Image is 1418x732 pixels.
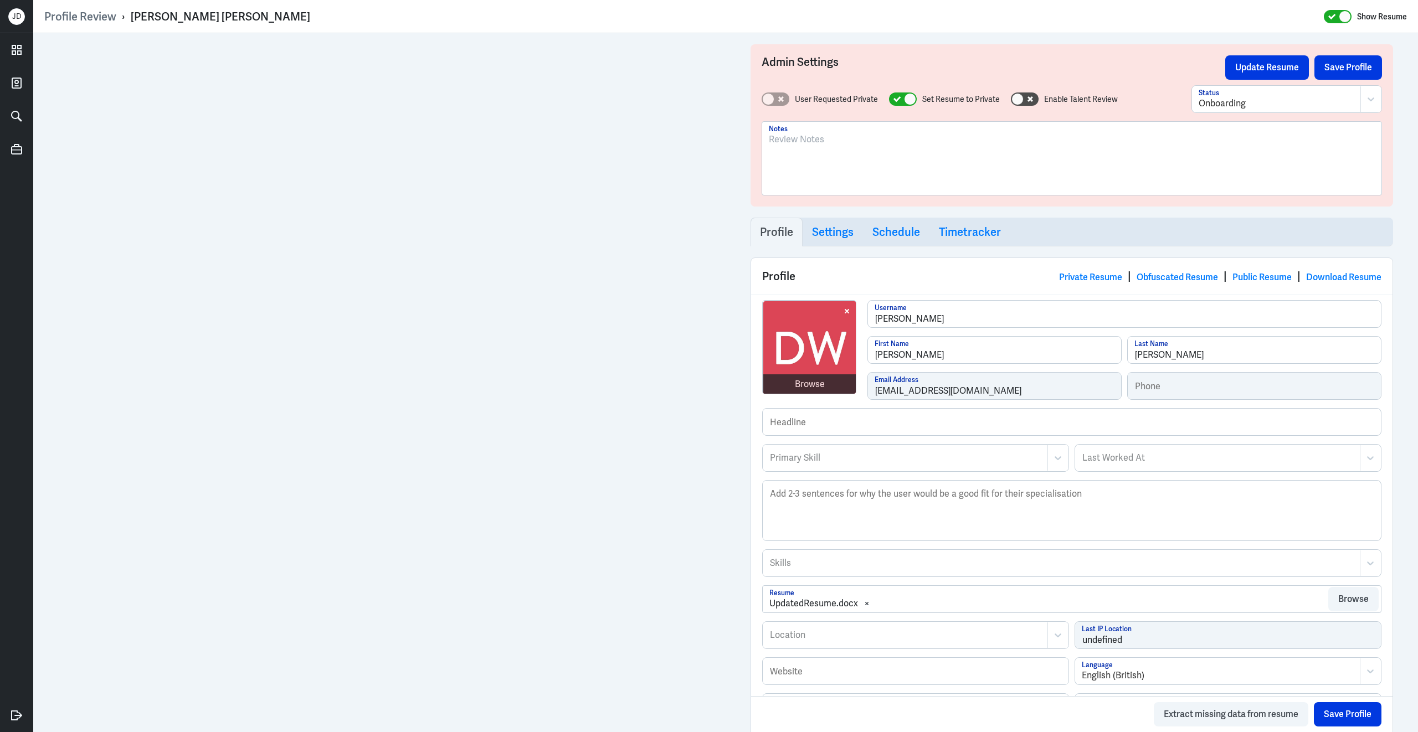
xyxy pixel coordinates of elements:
input: Phone [1128,373,1381,399]
a: Download Resume [1306,271,1381,283]
h3: Admin Settings [762,55,1225,80]
input: Headline [763,409,1381,435]
input: Website [763,658,1068,684]
label: Show Resume [1357,9,1407,24]
div: [PERSON_NAME] [PERSON_NAME] [131,9,310,24]
input: Last IP Location [1075,622,1381,648]
div: J D [8,8,25,25]
p: › [116,9,131,24]
button: Update Resume [1225,55,1309,80]
input: Username [868,301,1381,327]
iframe: https://docs.google.com/viewerng/viewer?url=https%3A%2F%2Fppcdn.hiredigital.com%2Fregister%2Ff67e... [58,44,701,721]
input: Twitter [1075,694,1381,720]
input: Last Name [1128,337,1381,363]
div: Browse [795,378,825,391]
a: Private Resume [1059,271,1122,283]
a: Obfuscated Resume [1137,271,1218,283]
div: Profile [751,258,1393,294]
div: | | | [1059,268,1381,285]
a: Profile Review [44,9,116,24]
button: Save Profile [1314,702,1381,726]
input: First Name [868,337,1121,363]
input: Linkedin [763,694,1068,720]
button: Browse [1328,587,1379,611]
h3: Timetracker [939,225,1001,239]
label: Enable Talent Review [1044,94,1118,105]
div: UpdatedResume.docx [769,597,858,610]
a: Public Resume [1232,271,1292,283]
h3: Settings [812,225,854,239]
h3: Schedule [872,225,920,239]
button: Save Profile [1314,55,1382,80]
img: avatar.jpg [763,301,856,394]
label: Set Resume to Private [922,94,1000,105]
h3: Profile [760,225,793,239]
label: User Requested Private [795,94,878,105]
input: Email Address [868,373,1121,399]
button: Extract missing data from resume [1154,702,1308,726]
